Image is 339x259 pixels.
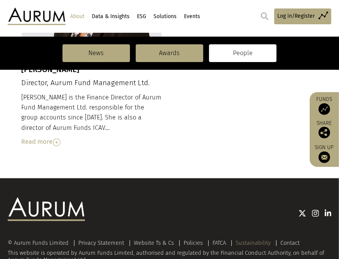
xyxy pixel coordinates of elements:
div: Share [314,121,335,138]
img: Twitter icon [299,209,306,217]
a: Policies [184,239,203,246]
a: Funds [314,96,335,115]
div: Read more [22,137,162,147]
img: Aurum [8,8,66,25]
div: © Aurum Funds Limited [8,240,73,246]
div: [PERSON_NAME] is the Finance Director of Aurum Fund Management Ltd. responsible for the group acc... [22,92,162,147]
a: Sign up [314,144,335,163]
a: Solutions [153,10,178,23]
a: News [62,44,130,62]
img: Linkedin icon [325,209,332,217]
img: Aurum Logo [8,197,85,220]
a: Sustainability [236,239,271,246]
a: Log in/Register [274,8,331,24]
a: Privacy Statement [78,239,124,246]
a: Data & Insights [91,10,131,23]
img: Share this post [319,127,330,138]
a: Awards [136,44,203,62]
span: Log in/Register [277,12,315,20]
a: Website Ts & Cs [134,239,174,246]
img: Access Funds [319,103,330,115]
a: Contact [280,239,300,246]
img: Sign up to our newsletter [319,151,330,163]
a: Events [183,10,201,23]
a: People [209,44,277,62]
a: ESG [136,10,147,23]
img: Read More [53,138,61,146]
h4: Director, Aurum Fund Management Ltd. [22,79,162,87]
a: FATCA [213,239,226,246]
a: About [69,10,86,23]
img: search.svg [261,12,268,20]
img: Instagram icon [312,209,319,217]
